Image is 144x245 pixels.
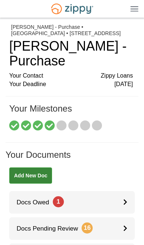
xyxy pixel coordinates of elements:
[9,199,64,206] span: Docs Owed
[130,6,138,11] img: Mobile Dropdown Menu
[9,217,135,240] a: Docs Pending Review16
[6,150,138,167] h1: Your Documents
[11,24,133,37] div: [PERSON_NAME] - Purchase • [GEOGRAPHIC_DATA] • [STREET_ADDRESS]
[9,80,133,89] div: Your Deadline
[9,72,133,80] div: Your Contact
[9,167,52,184] a: Add New Doc
[9,225,93,232] span: Docs Pending Review
[9,191,135,214] a: Docs Owed1
[9,39,133,68] h1: [PERSON_NAME] - Purchase
[82,222,93,234] span: 16
[9,104,133,121] h1: Your Milestones
[53,196,64,207] span: 1
[114,80,133,89] span: [DATE]
[101,72,133,80] span: Zippy Loans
